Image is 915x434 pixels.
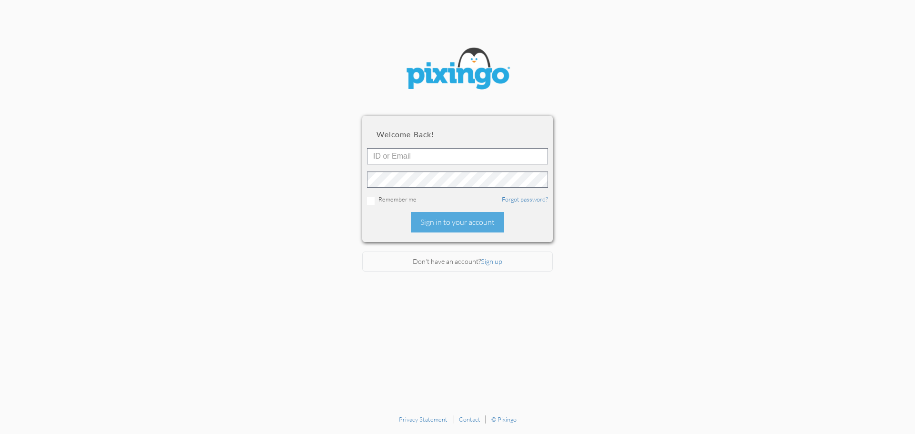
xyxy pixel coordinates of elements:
a: Sign up [481,257,502,265]
div: Don't have an account? [362,252,553,272]
img: pixingo logo [400,43,515,97]
div: Sign in to your account [411,212,504,232]
a: © Pixingo [491,415,517,423]
a: Contact [459,415,480,423]
h2: Welcome back! [376,130,539,139]
a: Privacy Statement [399,415,447,423]
a: Forgot password? [502,195,548,203]
div: Remember me [367,195,548,205]
input: ID or Email [367,148,548,164]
